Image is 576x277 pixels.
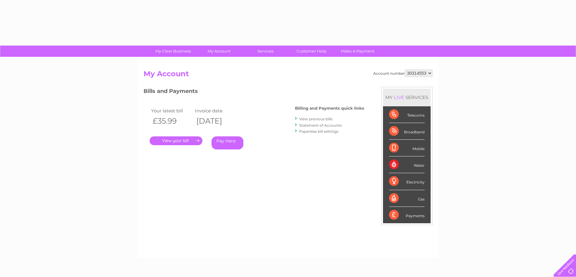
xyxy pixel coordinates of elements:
div: Broadband [389,123,425,140]
td: Your latest bill [150,107,193,115]
div: Account number [373,70,432,77]
div: LIVE [393,94,405,100]
th: £35.99 [150,115,193,127]
a: Customer Help [286,46,337,57]
div: Telecoms [389,106,425,123]
h4: Billing and Payments quick links [295,106,364,111]
td: Invoice date [193,107,237,115]
a: Pay Here [212,136,243,149]
h2: My Account [144,70,432,81]
a: My Clear Business [148,46,198,57]
a: Make A Payment [333,46,383,57]
div: Mobile [389,140,425,156]
a: Paperless bill settings [299,129,338,134]
h3: Bills and Payments [144,87,364,97]
div: Water [389,156,425,173]
a: My Account [194,46,244,57]
div: MY SERVICES [383,89,431,106]
div: Payments [389,207,425,223]
th: [DATE] [193,115,237,127]
a: Services [240,46,290,57]
div: Gas [389,190,425,207]
a: Statement of Accounts [299,123,342,128]
a: View previous bills [299,117,333,121]
div: Electricity [389,173,425,190]
a: . [150,136,202,145]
